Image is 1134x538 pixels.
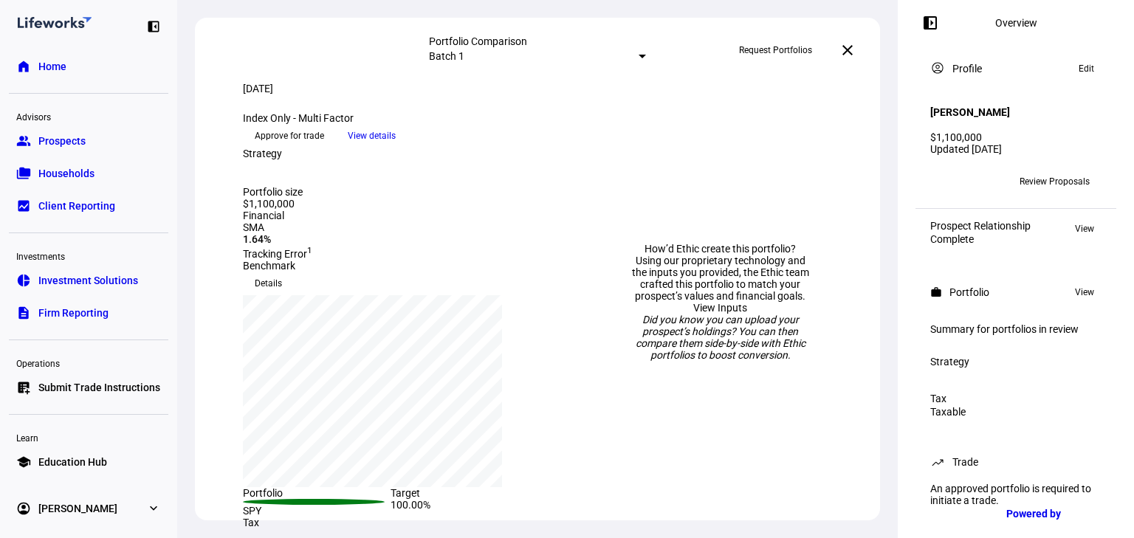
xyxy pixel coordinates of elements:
[38,199,115,213] span: Client Reporting
[930,61,945,75] mat-icon: account_circle
[16,199,31,213] eth-mat-symbol: bid_landscape
[1079,60,1094,77] span: Edit
[307,245,312,255] sup: 1
[243,272,294,295] button: Details
[16,501,31,516] eth-mat-symbol: account_circle
[336,125,408,147] button: View details
[930,60,1102,77] eth-panel-overview-card-header: Profile
[9,126,168,156] a: groupProspects
[243,248,312,260] span: Tracking Error
[930,406,1102,418] div: Taxable
[727,38,824,62] button: Request Portfolios
[391,499,538,517] div: 100.00%
[243,505,391,517] div: SPY
[243,124,336,148] button: Approve for trade
[429,50,464,62] mat-select-trigger: Batch 1
[38,134,86,148] span: Prospects
[38,455,107,469] span: Education Hub
[391,487,538,499] div: Target
[1075,220,1094,238] span: View
[952,63,982,75] div: Profile
[243,210,537,221] div: Financial
[16,455,31,469] eth-mat-symbol: school
[930,283,1102,301] eth-panel-overview-card-header: Portfolio
[739,38,812,62] span: Request Portfolios
[952,456,978,468] div: Trade
[949,286,989,298] div: Portfolio
[38,306,109,320] span: Firm Reporting
[930,455,945,469] mat-icon: trending_up
[921,14,939,32] mat-icon: left_panel_open
[839,41,856,59] mat-icon: close
[937,176,947,187] span: IW
[930,143,1102,155] div: Updated [DATE]
[930,233,1031,245] div: Complete
[930,106,1010,118] h4: [PERSON_NAME]
[429,35,645,47] div: Portfolio Comparison
[16,273,31,288] eth-mat-symbol: pie_chart
[930,220,1031,232] div: Prospect Relationship
[9,106,168,126] div: Advisors
[243,233,537,245] div: 1.64%
[9,191,168,221] a: bid_landscapeClient Reporting
[628,314,813,361] div: Did you know you can upload your prospect’s holdings? You can then compare them side-by-side with...
[693,302,747,314] a: View Inputs
[921,477,1110,512] div: An approved portfolio is required to initiate a trade.
[930,323,1102,335] div: Summary for portfolios in review
[628,243,813,255] div: How’d Ethic create this portfolio?
[348,125,396,147] span: View details
[243,186,303,198] div: Portfolio size
[9,352,168,373] div: Operations
[1071,60,1102,77] button: Edit
[255,272,282,295] span: Details
[1068,283,1102,301] button: View
[255,124,324,148] span: Approve for trade
[999,500,1112,527] a: Powered by
[9,159,168,188] a: folder_copyHouseholds
[9,427,168,447] div: Learn
[9,266,168,295] a: pie_chartInvestment Solutions
[38,380,160,395] span: Submit Trade Instructions
[930,393,1102,404] div: Tax
[930,131,1102,143] div: $1,100,000
[146,19,161,34] eth-mat-symbol: left_panel_close
[9,298,168,328] a: descriptionFirm Reporting
[243,83,537,94] div: [DATE]
[243,487,391,499] div: Portfolio
[243,221,537,233] div: SMA
[38,501,117,516] span: [PERSON_NAME]
[336,129,408,141] a: View details
[9,52,168,81] a: homeHome
[243,112,537,124] div: Index Only - Multi Factor
[628,255,813,302] div: Using our proprietary technology and the inputs you provided, the Ethic team crafted this portfol...
[38,166,94,181] span: Households
[243,148,303,159] div: Strategy
[16,306,31,320] eth-mat-symbol: description
[1008,170,1102,193] button: Review Proposals
[38,59,66,74] span: Home
[146,501,161,516] eth-mat-symbol: expand_more
[995,17,1037,29] div: Overview
[1075,283,1094,301] span: View
[16,166,31,181] eth-mat-symbol: folder_copy
[243,198,303,210] div: $1,100,000
[38,273,138,288] span: Investment Solutions
[1068,220,1102,238] button: View
[243,260,537,272] div: Benchmark
[930,453,1102,471] eth-panel-overview-card-header: Trade
[1020,170,1090,193] span: Review Proposals
[243,295,502,487] div: chart, 1 series
[243,517,537,528] div: Tax
[930,356,1102,368] div: Strategy
[16,59,31,74] eth-mat-symbol: home
[16,380,31,395] eth-mat-symbol: list_alt_add
[9,245,168,266] div: Investments
[16,134,31,148] eth-mat-symbol: group
[930,286,942,298] mat-icon: work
